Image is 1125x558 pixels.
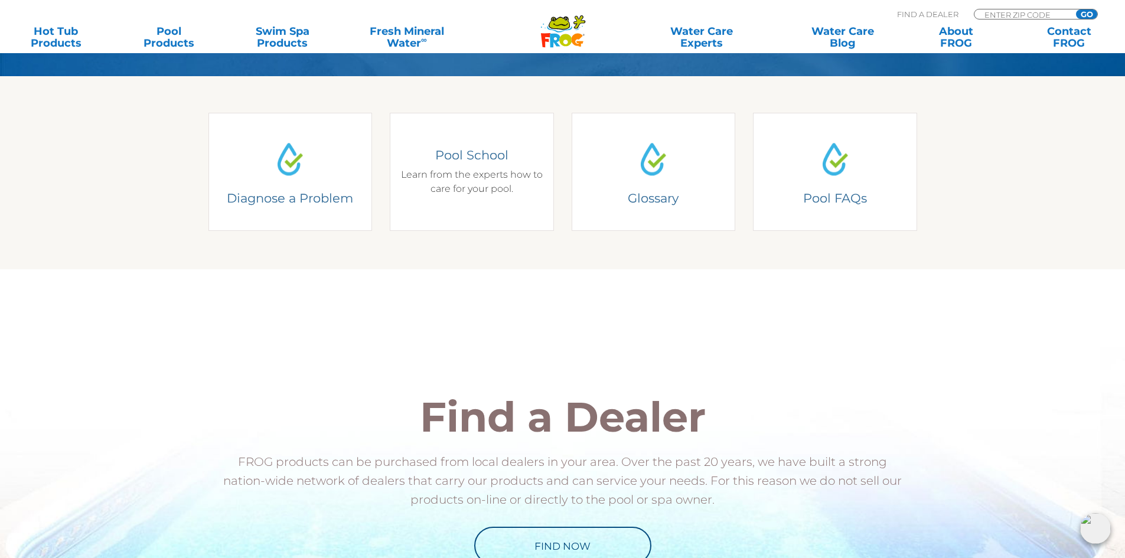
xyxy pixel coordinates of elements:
[208,113,373,231] a: Water Drop IconDiagnose a ProblemDiagnose a Problem2-3 questions and we can help.
[12,25,100,49] a: Hot TubProducts
[421,35,427,44] sup: ∞
[572,113,736,231] a: Water Drop IconGlossaryGlossary of TerminologyLearn from the experts
[770,190,900,206] h4: Pool FAQs
[351,25,462,49] a: Fresh MineralWater∞
[239,25,327,49] a: Swim SpaProducts
[268,137,312,181] img: Water Drop Icon
[813,137,857,181] img: Water Drop Icon
[798,25,886,49] a: Water CareBlog
[125,25,213,49] a: PoolProducts
[631,137,675,181] img: Water Drop Icon
[1025,25,1113,49] a: ContactFROG
[983,9,1063,19] input: Zip Code Form
[897,9,958,19] p: Find A Dealer
[225,190,355,206] h4: Diagnose a Problem
[390,113,554,231] a: Water Drop IconPool SchoolPool SchoolLearn from the experts how to care for your pool.
[753,113,917,231] a: Water Drop IconPool FAQsPool FAQsFREQUENTLY ASKED QUESTIONS
[1076,9,1097,19] input: GO
[630,25,773,49] a: Water CareExperts
[1080,513,1111,544] img: openIcon
[588,190,718,206] h4: Glossary
[217,396,908,438] h2: Find a Dealer
[217,452,908,509] p: FROG products can be purchased from local dealers in your area. Over the past 20 years, we have b...
[912,25,1000,49] a: AboutFROG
